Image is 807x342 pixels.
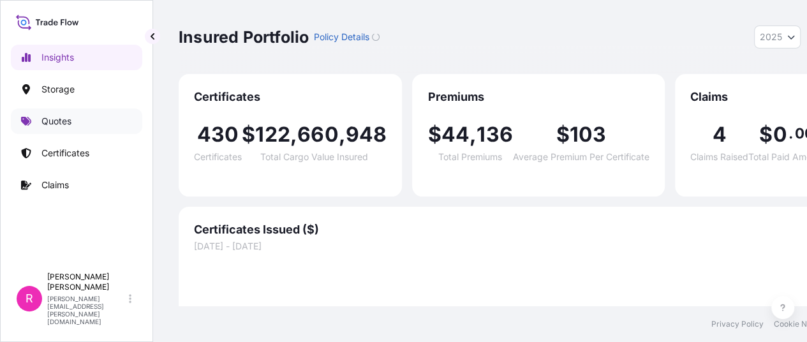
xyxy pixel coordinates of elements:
span: 0 [773,124,787,145]
span: 103 [570,124,607,145]
button: Year Selector [754,26,801,48]
a: Claims [11,172,142,198]
span: , [470,124,477,145]
p: Insured Portfolio [179,27,309,47]
span: , [339,124,346,145]
span: . [788,128,793,138]
a: Certificates [11,140,142,166]
span: $ [759,124,773,145]
a: Storage [11,77,142,102]
div: Loading [372,33,380,41]
span: 136 [477,124,513,145]
p: [PERSON_NAME][EMAIL_ADDRESS][PERSON_NAME][DOMAIN_NAME] [47,295,126,325]
p: Certificates [41,147,89,160]
span: $ [556,124,569,145]
a: Quotes [11,108,142,134]
span: 44 [441,124,470,145]
span: Total Cargo Value Insured [260,152,368,161]
span: Certificates [194,89,387,105]
p: [PERSON_NAME] [PERSON_NAME] [47,272,126,292]
span: 430 [197,124,239,145]
button: Loading [372,27,380,47]
span: Premiums [427,89,649,105]
a: Privacy Policy [711,319,764,329]
span: , [290,124,297,145]
p: Claims [41,179,69,191]
p: Insights [41,51,74,64]
span: Average Premium Per Certificate [513,152,649,161]
span: R [26,292,33,305]
span: 948 [346,124,387,145]
p: Policy Details [314,31,369,43]
span: $ [242,124,255,145]
span: 2025 [760,31,782,43]
span: $ [427,124,441,145]
span: Certificates [194,152,242,161]
p: Quotes [41,115,71,128]
span: Claims Raised [690,152,748,161]
a: Insights [11,45,142,70]
span: 660 [297,124,339,145]
p: Storage [41,83,75,96]
span: Total Premiums [438,152,502,161]
span: 122 [255,124,290,145]
span: 4 [712,124,726,145]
